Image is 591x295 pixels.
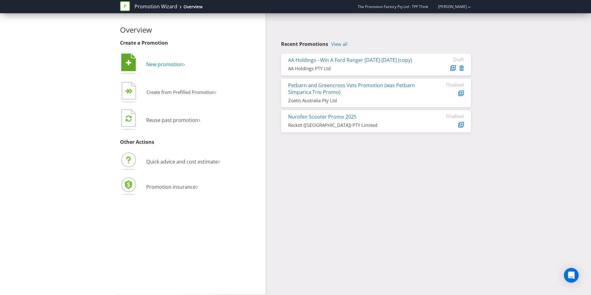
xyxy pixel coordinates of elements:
[120,184,198,190] a: Promotion insurance›
[126,115,132,122] tspan: 
[126,59,131,66] tspan: 
[120,158,220,165] a: Quick advice and cost estimate›
[288,97,418,104] div: Zoetis Australia Pty Ltd
[146,61,183,68] span: New promotion
[564,268,579,283] div: Open Intercom Messenger
[146,158,218,165] span: Quick advice and cost estimate
[432,4,467,9] a: [PERSON_NAME]
[427,113,464,119] div: Finalised
[288,113,356,120] a: Nurofen Scooter Promo 2025
[129,88,133,94] tspan: 
[120,40,261,46] h3: Create a Promotion
[146,117,198,123] span: Reuse past promotion
[281,41,328,47] span: Recent Promotions
[288,57,412,63] a: AA Holdings - Win A Ford Ranger [DATE]-[DATE] (copy)
[183,4,203,10] div: Overview
[135,3,177,10] a: Promotion Wizard
[215,87,217,96] span: ›
[427,57,464,62] div: Draft
[146,184,196,190] span: Promotion insurance
[288,65,418,72] div: AA Holdings PTY Ltd
[358,4,428,9] span: The Promotion Factory Pty Ltd - TPF Think
[288,82,415,96] a: Petbarn and Greencross Vets Promotion (was Petbarn Simparica Trio Promo)
[120,80,217,105] button: Create from Prefilled Promotion›
[120,139,261,145] h3: Other Actions
[218,156,220,166] span: ›
[183,59,185,69] span: ›
[196,181,198,191] span: ›
[198,114,200,124] span: ›
[331,42,348,47] a: View all
[288,122,418,128] div: Reckitt ([GEOGRAPHIC_DATA]) PTY Limited
[147,89,215,95] span: Create from Prefilled Promotion
[427,82,464,87] div: Finalised
[120,26,261,34] h2: Overview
